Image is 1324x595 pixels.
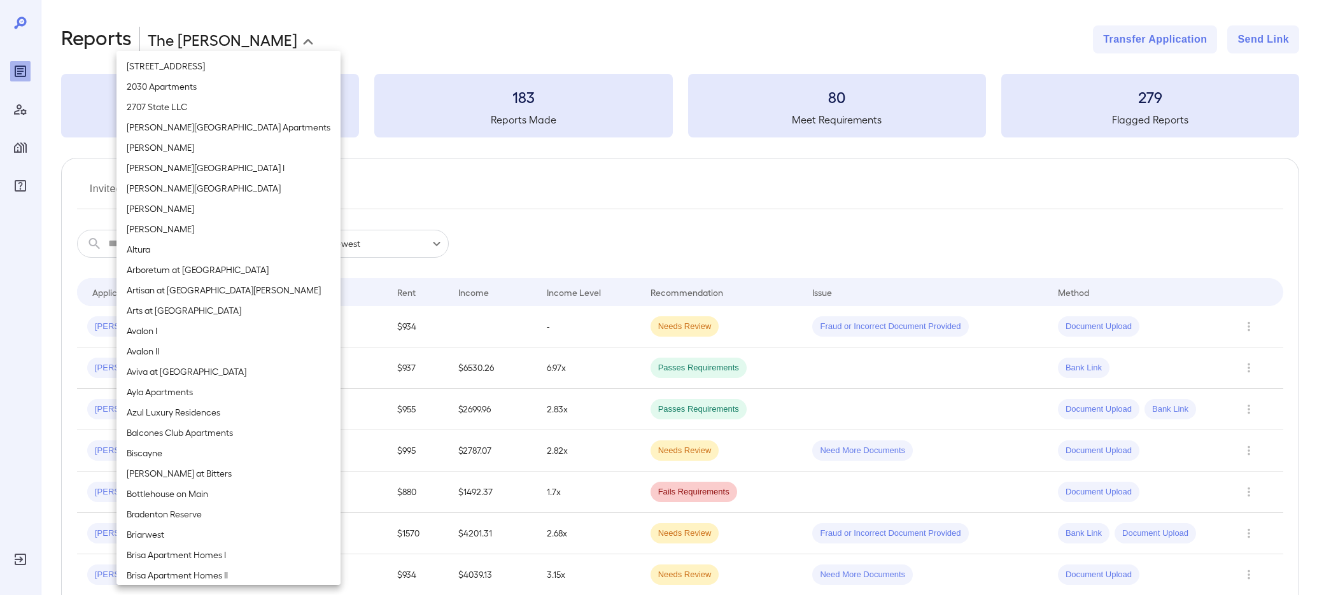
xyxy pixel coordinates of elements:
[116,158,341,178] li: [PERSON_NAME][GEOGRAPHIC_DATA] I
[116,402,341,423] li: Azul Luxury Residences
[116,361,341,382] li: Aviva at [GEOGRAPHIC_DATA]
[116,443,341,463] li: Biscayne
[116,76,341,97] li: 2030 Apartments
[116,219,341,239] li: [PERSON_NAME]
[116,260,341,280] li: Arboretum at [GEOGRAPHIC_DATA]
[116,423,341,443] li: Balcones Club Apartments
[116,382,341,402] li: Ayla Apartments
[116,463,341,484] li: [PERSON_NAME] at Bitters
[116,97,341,117] li: 2707 State LLC
[116,178,341,199] li: [PERSON_NAME][GEOGRAPHIC_DATA]
[116,565,341,585] li: Brisa Apartment Homes II
[116,545,341,565] li: Brisa Apartment Homes I
[116,199,341,219] li: [PERSON_NAME]
[116,280,341,300] li: Artisan at [GEOGRAPHIC_DATA][PERSON_NAME]
[116,321,341,341] li: Avalon I
[116,504,341,524] li: Bradenton Reserve
[116,300,341,321] li: Arts at [GEOGRAPHIC_DATA]
[116,117,341,137] li: [PERSON_NAME][GEOGRAPHIC_DATA] Apartments
[116,484,341,504] li: Bottlehouse on Main
[116,239,341,260] li: Altura
[116,524,341,545] li: Briarwest
[116,56,341,76] li: [STREET_ADDRESS]
[116,137,341,158] li: [PERSON_NAME]
[116,341,341,361] li: Avalon II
